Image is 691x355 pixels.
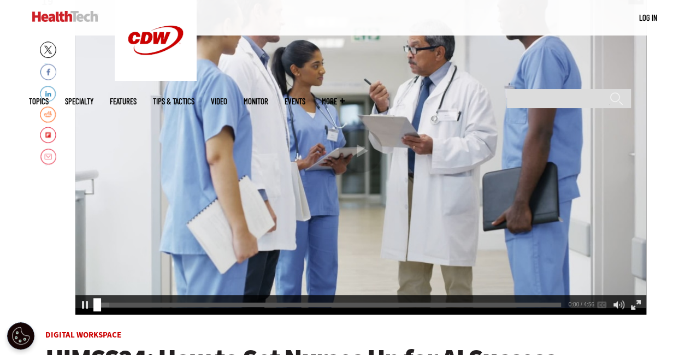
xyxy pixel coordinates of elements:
a: Digital Workspace [45,329,121,340]
div: Play or Pause Video [339,129,382,173]
a: MonITor [244,97,268,105]
div: 0:00 / 4:56 [569,301,591,307]
img: Home [32,11,98,22]
div: Mute [611,297,627,312]
span: Specialty [65,97,93,105]
div: Enable Closed Captioning [594,297,610,312]
div: Cookie Settings [7,322,34,350]
a: Video [211,97,227,105]
div: Seek Video [93,298,101,311]
a: Features [110,97,137,105]
div: User menu [639,12,657,23]
span: Topics [29,97,49,105]
span: More [322,97,345,105]
a: CDW [115,72,197,84]
button: Open Preferences [7,322,34,350]
a: Tips & Tactics [153,97,194,105]
div: Full Screen [628,297,643,312]
a: Log in [639,13,657,22]
div: Pause [78,297,93,312]
a: Events [285,97,305,105]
